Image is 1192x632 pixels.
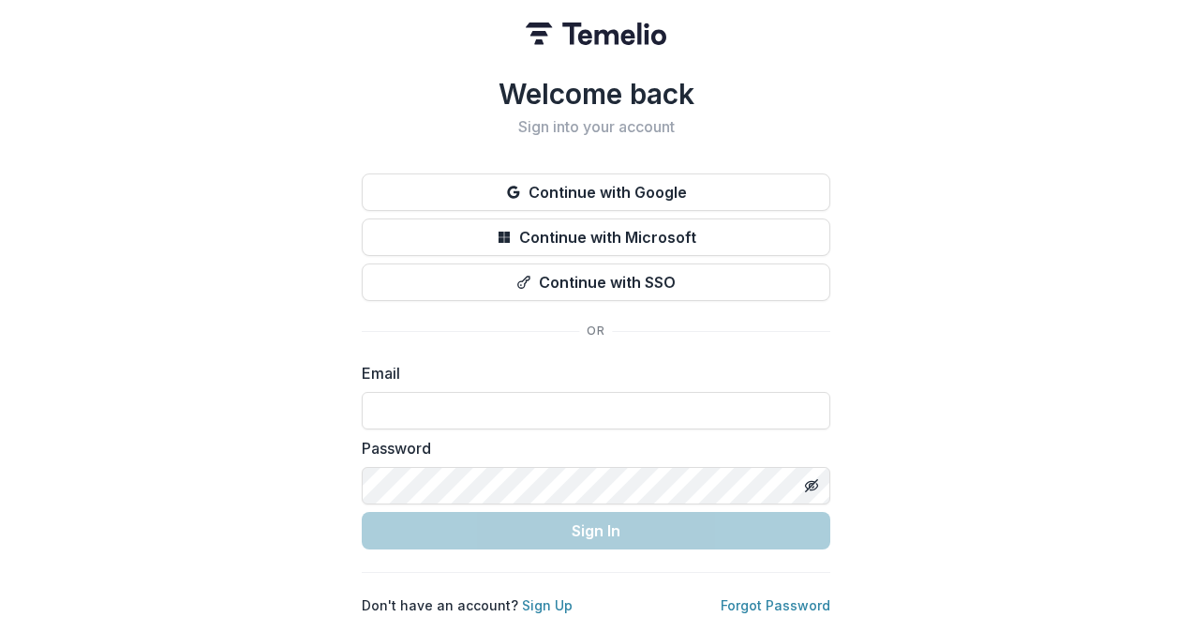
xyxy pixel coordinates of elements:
[362,118,830,136] h2: Sign into your account
[797,471,827,501] button: Toggle password visibility
[721,597,830,613] a: Forgot Password
[362,595,573,615] p: Don't have an account?
[362,263,830,301] button: Continue with SSO
[522,597,573,613] a: Sign Up
[362,437,819,459] label: Password
[362,218,830,256] button: Continue with Microsoft
[362,77,830,111] h1: Welcome back
[362,173,830,211] button: Continue with Google
[362,362,819,384] label: Email
[362,512,830,549] button: Sign In
[526,23,666,45] img: Temelio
